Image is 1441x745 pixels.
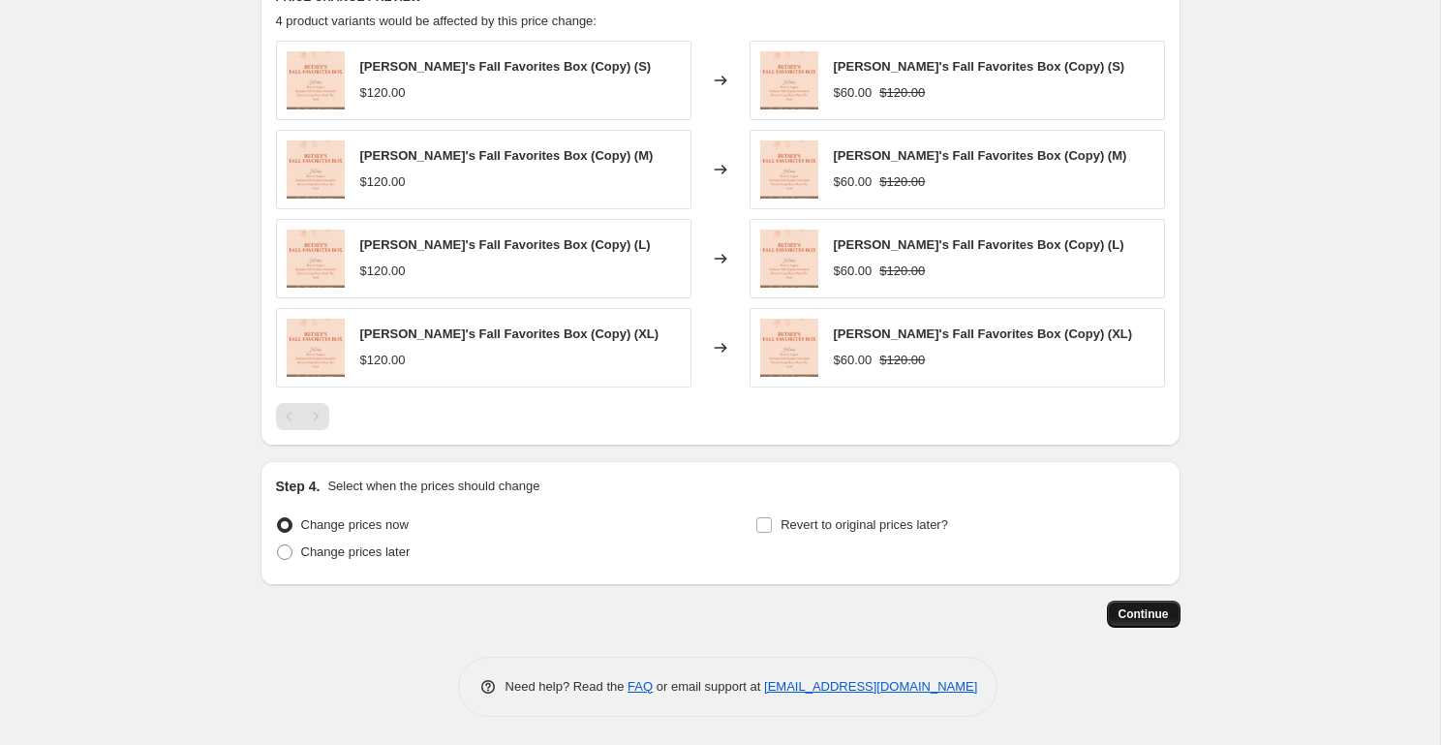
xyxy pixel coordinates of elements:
nav: Pagination [276,403,329,430]
span: [PERSON_NAME]'s Fall Favorites Box (Copy) (M) [360,148,654,163]
span: [PERSON_NAME]'s Fall Favorites Box (Copy) (M) [834,148,1127,163]
span: Change prices now [301,517,409,532]
span: [PERSON_NAME]'s Fall Favorites Box (Copy) (XL) [360,326,659,341]
span: [PERSON_NAME]'s Fall Favorites Box (Copy) (L) [360,237,651,252]
span: Revert to original prices later? [781,517,948,532]
h2: Step 4. [276,477,321,496]
p: Select when the prices should change [327,477,539,496]
img: BOXAD_920x1350px_80x.png [760,51,818,109]
div: $120.00 [360,83,406,103]
span: Change prices later [301,544,411,559]
button: Continue [1107,601,1180,628]
img: BOXAD_920x1350px_80x.png [760,230,818,288]
span: or email support at [653,679,764,694]
div: $60.00 [834,262,873,281]
span: [PERSON_NAME]'s Fall Favorites Box (Copy) (S) [360,59,652,74]
span: [PERSON_NAME]'s Fall Favorites Box (Copy) (S) [834,59,1125,74]
div: $60.00 [834,83,873,103]
img: BOXAD_920x1350px_80x.png [287,51,345,109]
strike: $120.00 [879,83,925,103]
div: $60.00 [834,351,873,370]
span: [PERSON_NAME]'s Fall Favorites Box (Copy) (XL) [834,326,1133,341]
img: BOXAD_920x1350px_80x.png [287,319,345,377]
span: Continue [1119,606,1169,622]
div: $120.00 [360,172,406,192]
span: [PERSON_NAME]'s Fall Favorites Box (Copy) (L) [834,237,1124,252]
span: Need help? Read the [506,679,629,694]
div: $120.00 [360,351,406,370]
a: [EMAIL_ADDRESS][DOMAIN_NAME] [764,679,977,694]
div: $60.00 [834,172,873,192]
span: 4 product variants would be affected by this price change: [276,14,597,28]
strike: $120.00 [879,351,925,370]
img: BOXAD_920x1350px_80x.png [287,230,345,288]
strike: $120.00 [879,262,925,281]
strike: $120.00 [879,172,925,192]
img: BOXAD_920x1350px_80x.png [760,319,818,377]
div: $120.00 [360,262,406,281]
a: FAQ [628,679,653,694]
img: BOXAD_920x1350px_80x.png [287,140,345,199]
img: BOXAD_920x1350px_80x.png [760,140,818,199]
